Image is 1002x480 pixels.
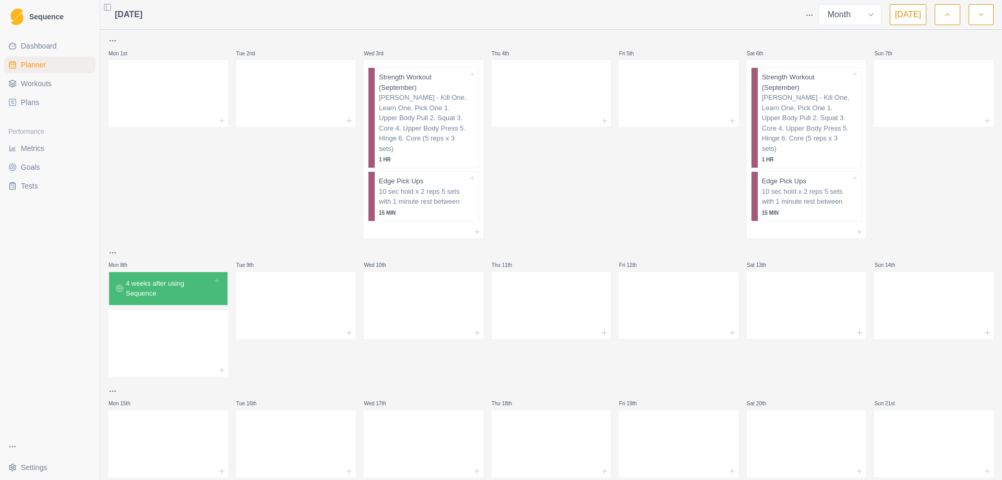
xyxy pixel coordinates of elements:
[368,171,479,221] div: Edge Pick Ups10 sec hold x 2 reps 5 sets with 1 minute rest between15 MIN
[4,178,96,194] a: Tests
[492,50,523,57] p: Thu 4th
[379,209,468,217] p: 15 MIN
[874,261,905,269] p: Sun 14th
[379,186,468,207] p: 10 sec hold x 2 reps 5 sets with 1 minute rest between
[21,143,44,154] span: Metrics
[747,400,778,407] p: Sat 20th
[109,261,140,269] p: Mon 8th
[21,41,57,51] span: Dashboard
[619,400,650,407] p: Fri 19th
[4,140,96,157] a: Metrics
[21,181,38,191] span: Tests
[492,400,523,407] p: Thu 18th
[364,50,395,57] p: Wed 3rd
[4,56,96,73] a: Planner
[762,176,806,186] p: Edge Pick Ups
[4,159,96,175] a: Goals
[10,8,23,26] img: Logo
[762,156,851,163] p: 1 HR
[364,400,395,407] p: Wed 17th
[619,50,650,57] p: Fri 5th
[109,400,140,407] p: Mon 15th
[751,67,862,168] div: Strength Workout (September)[PERSON_NAME] - Kill One, Learn One, Pick One 1. Upper Body Pull 2. S...
[21,162,40,172] span: Goals
[4,4,96,29] a: LogoSequence
[4,123,96,140] div: Performance
[126,278,213,299] p: 4 weeks after using Sequence
[236,261,268,269] p: Tue 9th
[619,261,650,269] p: Fri 12th
[762,92,851,154] p: [PERSON_NAME] - Kill One, Learn One, Pick One 1. Upper Body Pull 2. Squat 3. Core 4. Upper Body P...
[109,272,228,306] div: 4 weeks after using Sequence
[4,459,96,476] button: Settings
[236,400,268,407] p: Tue 16th
[4,38,96,54] a: Dashboard
[236,50,268,57] p: Tue 2nd
[364,261,395,269] p: Wed 10th
[379,156,468,163] p: 1 HR
[21,97,39,108] span: Plans
[762,209,851,217] p: 15 MIN
[762,72,851,92] p: Strength Workout (September)
[890,4,926,25] button: [DATE]
[4,94,96,111] a: Plans
[368,67,479,168] div: Strength Workout (September)[PERSON_NAME] - Kill One, Learn One, Pick One 1. Upper Body Pull 2. S...
[747,261,778,269] p: Sat 13th
[21,60,46,70] span: Planner
[379,176,423,186] p: Edge Pick Ups
[21,78,52,89] span: Workouts
[492,261,523,269] p: Thu 11th
[4,75,96,92] a: Workouts
[115,8,142,21] span: [DATE]
[29,13,64,20] span: Sequence
[109,50,140,57] p: Mon 1st
[762,186,851,207] p: 10 sec hold x 2 reps 5 sets with 1 minute rest between
[874,400,905,407] p: Sun 21st
[874,50,905,57] p: Sun 7th
[379,72,468,92] p: Strength Workout (September)
[747,50,778,57] p: Sat 6th
[751,171,862,221] div: Edge Pick Ups10 sec hold x 2 reps 5 sets with 1 minute rest between15 MIN
[379,92,468,154] p: [PERSON_NAME] - Kill One, Learn One, Pick One 1. Upper Body Pull 2. Squat 3. Core 4. Upper Body P...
